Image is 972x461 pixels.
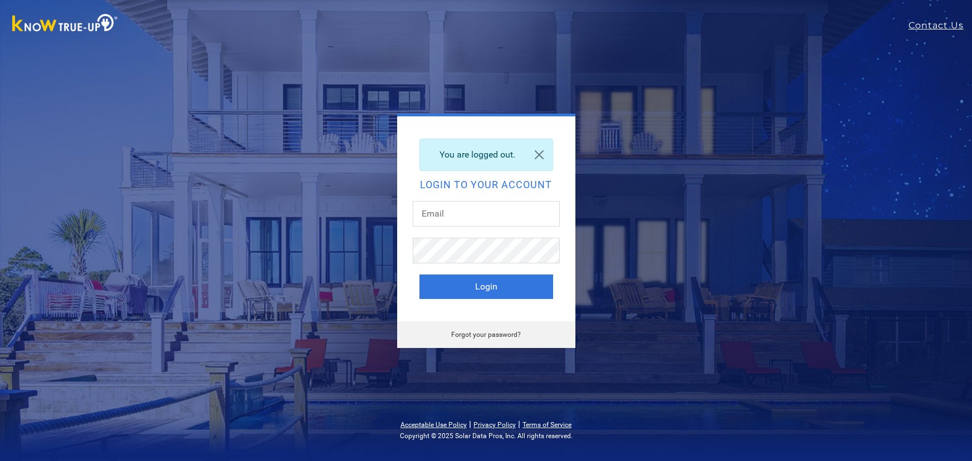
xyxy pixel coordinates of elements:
button: Login [419,274,553,299]
a: Contact Us [908,19,972,32]
div: You are logged out. [419,139,553,171]
a: Terms of Service [522,421,572,429]
input: Email [413,201,560,227]
a: Acceptable Use Policy [400,421,467,429]
a: Close [526,139,553,170]
h2: Login to your account [419,180,553,190]
a: Forgot your password? [451,331,521,339]
span: | [469,419,471,429]
span: | [518,419,520,429]
img: Know True-Up [7,12,124,37]
a: Privacy Policy [473,421,516,429]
